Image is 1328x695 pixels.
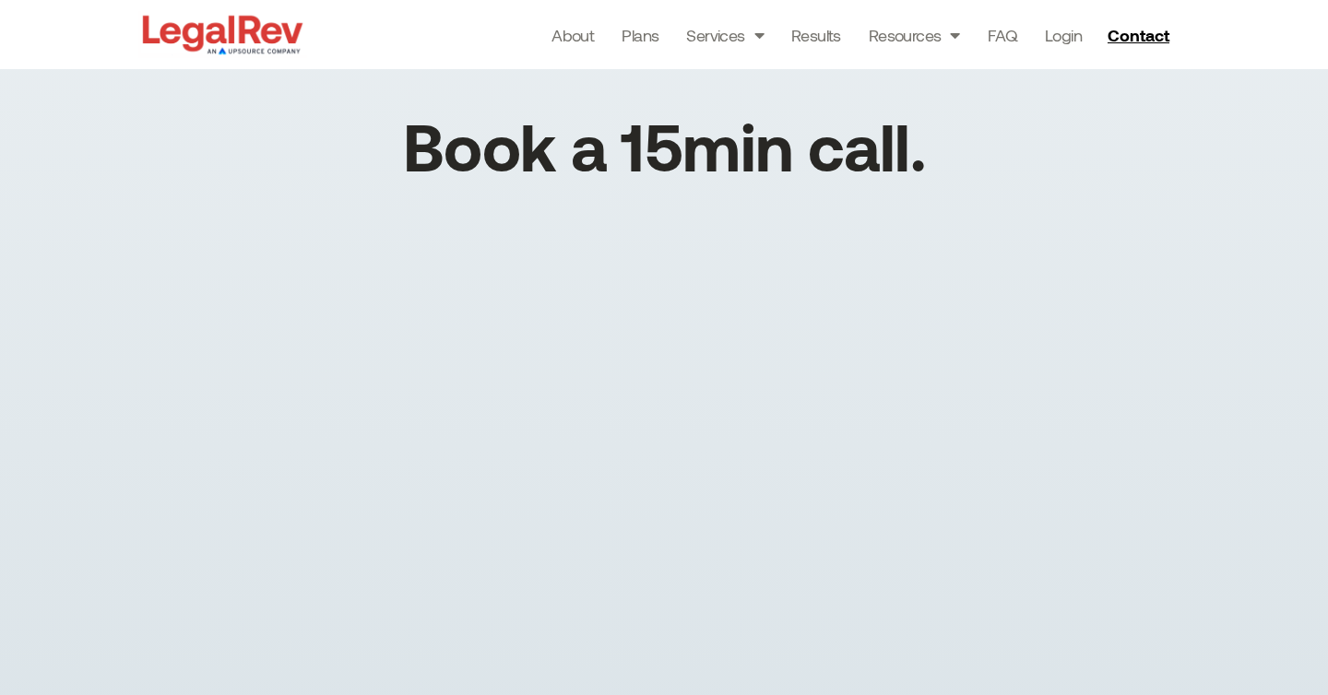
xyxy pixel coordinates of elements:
a: Resources [869,22,960,48]
a: Plans [622,22,658,48]
nav: Menu [551,22,1082,48]
span: Contact [1108,27,1169,43]
a: About [551,22,594,48]
a: Login [1045,22,1082,48]
a: Services [686,22,764,48]
h1: Book a 15min call. [403,113,926,178]
a: FAQ [988,22,1017,48]
a: Results [791,22,841,48]
a: Contact [1100,20,1181,50]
